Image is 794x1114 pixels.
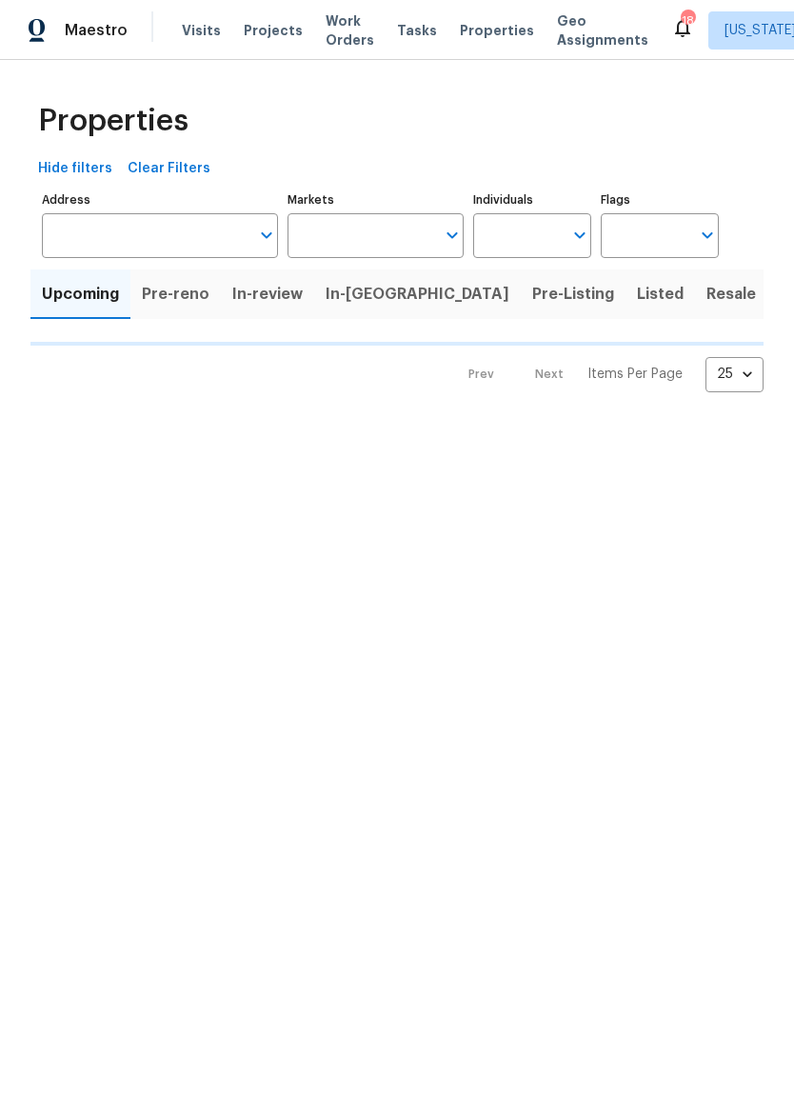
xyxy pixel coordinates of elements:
[326,11,374,50] span: Work Orders
[128,157,210,181] span: Clear Filters
[244,21,303,40] span: Projects
[706,281,756,308] span: Resale
[587,365,683,384] p: Items Per Page
[42,194,278,206] label: Address
[232,281,303,308] span: In-review
[601,194,719,206] label: Flags
[38,157,112,181] span: Hide filters
[326,281,509,308] span: In-[GEOGRAPHIC_DATA]
[397,24,437,37] span: Tasks
[182,21,221,40] span: Visits
[694,222,721,249] button: Open
[557,11,648,50] span: Geo Assignments
[253,222,280,249] button: Open
[637,281,684,308] span: Listed
[65,21,128,40] span: Maestro
[473,194,591,206] label: Individuals
[532,281,614,308] span: Pre-Listing
[439,222,466,249] button: Open
[681,11,694,30] div: 18
[30,151,120,187] button: Hide filters
[566,222,593,249] button: Open
[460,21,534,40] span: Properties
[42,281,119,308] span: Upcoming
[38,111,189,130] span: Properties
[288,194,465,206] label: Markets
[142,281,209,308] span: Pre-reno
[705,349,764,399] div: 25
[450,357,764,392] nav: Pagination Navigation
[120,151,218,187] button: Clear Filters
